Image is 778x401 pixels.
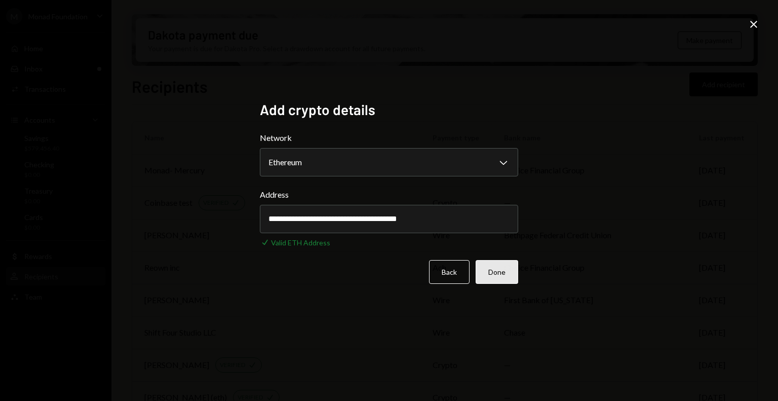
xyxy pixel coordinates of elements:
[476,260,518,284] button: Done
[429,260,470,284] button: Back
[260,189,518,201] label: Address
[260,132,518,144] label: Network
[271,237,330,248] div: Valid ETH Address
[260,148,518,176] button: Network
[260,100,518,120] h2: Add crypto details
